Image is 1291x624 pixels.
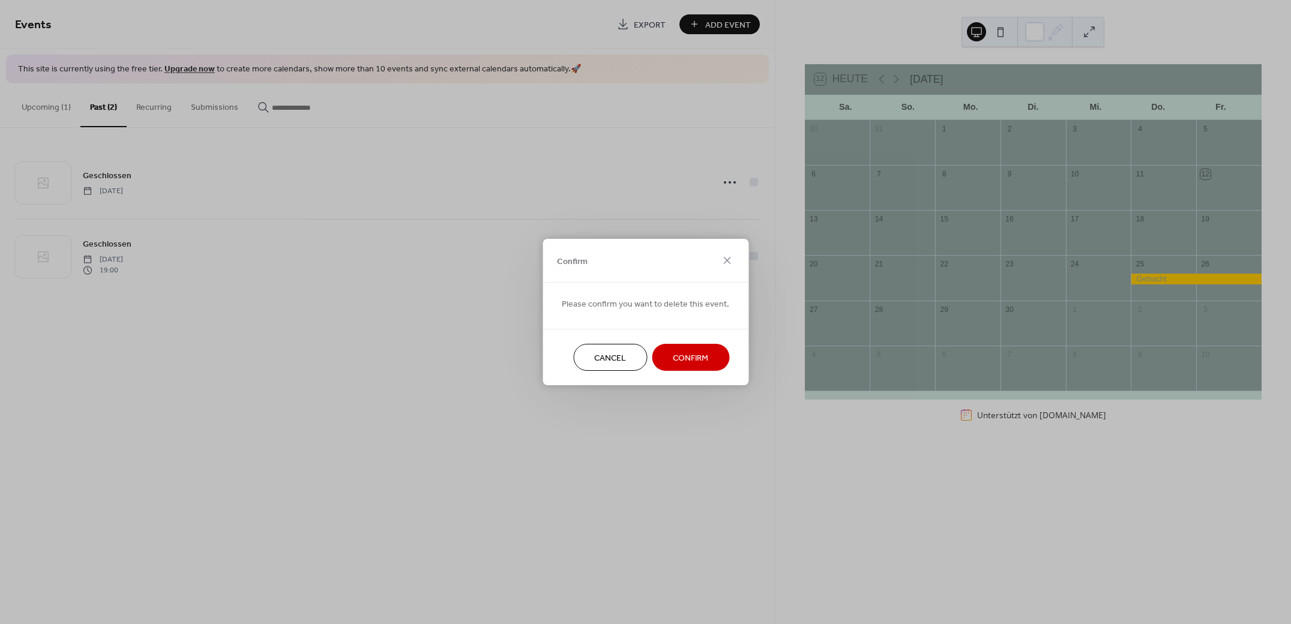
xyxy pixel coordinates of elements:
[673,352,708,365] span: Confirm
[557,255,588,268] span: Confirm
[594,352,626,365] span: Cancel
[562,298,729,311] span: Please confirm you want to delete this event.
[573,344,647,371] button: Cancel
[652,344,729,371] button: Confirm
